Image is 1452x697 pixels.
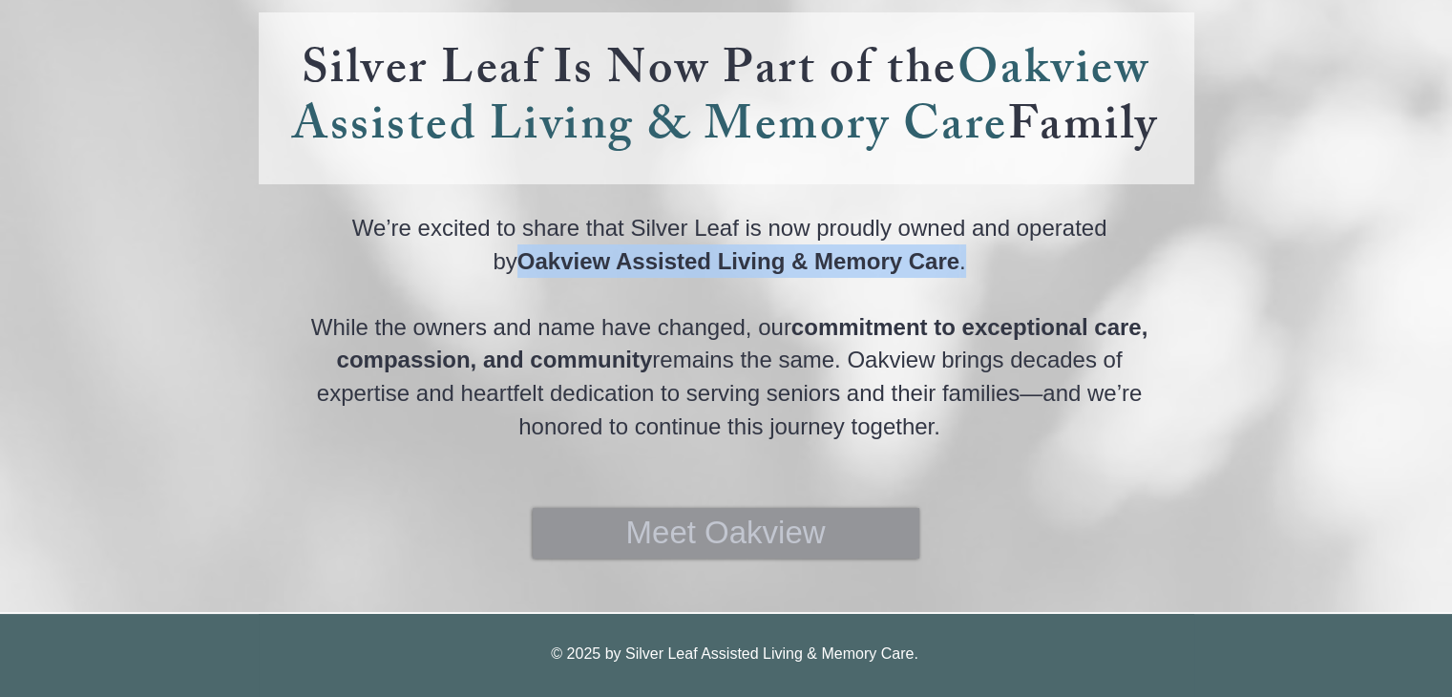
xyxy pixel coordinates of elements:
span: . [959,248,966,274]
span: We’re excited to share that Silver Leaf is now proudly owned and operated by [352,215,1107,274]
a: Silver Leaf Is Now Part of theOakview Assisted Living & Memory CareFamily [292,32,1159,171]
span: While the owners and name have changed, our [311,314,791,340]
span: © 2025 by Silver Leaf Assisted Living & Memory Care. [551,645,917,662]
span: Meet Oakview [625,511,825,555]
span: remains the same. Oakview brings decades of expertise and heartfelt dedication to serving seniors... [317,347,1142,438]
a: Meet Oakview [533,508,919,559]
span: Oakview Assisted Living & Memory Care [517,248,959,274]
span: Oakview Assisted Living & Memory Care [292,32,1149,171]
